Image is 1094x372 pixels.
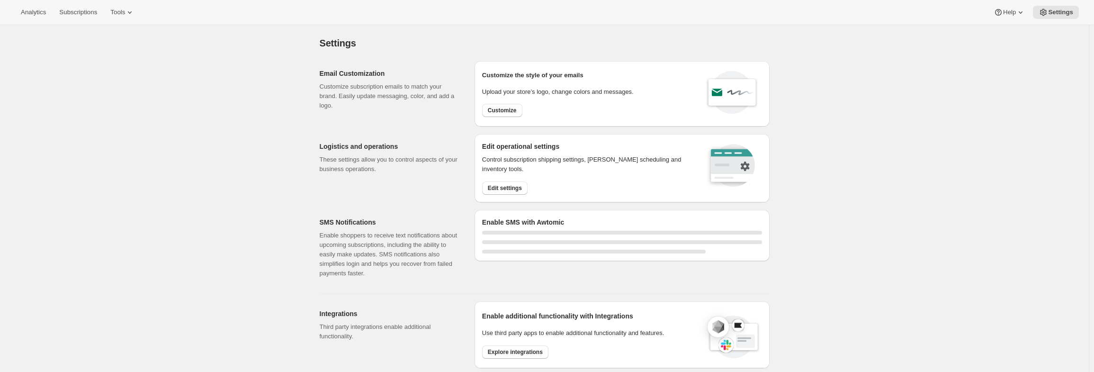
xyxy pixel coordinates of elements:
[482,311,698,321] h2: Enable additional functionality with Integrations
[482,155,694,174] p: Control subscription shipping settings, [PERSON_NAME] scheduling and inventory tools.
[320,155,459,174] p: These settings allow you to control aspects of your business operations.
[21,9,46,16] span: Analytics
[988,6,1031,19] button: Help
[482,104,522,117] button: Customize
[105,6,140,19] button: Tools
[482,181,528,195] button: Edit settings
[1003,9,1016,16] span: Help
[482,345,548,359] button: Explore integrations
[320,38,356,48] span: Settings
[320,142,459,151] h2: Logistics and operations
[488,107,517,114] span: Customize
[488,348,543,356] span: Explore integrations
[1048,9,1073,16] span: Settings
[320,322,459,341] p: Third party integrations enable additional functionality.
[482,71,583,80] p: Customize the style of your emails
[488,184,522,192] span: Edit settings
[1033,6,1079,19] button: Settings
[320,231,459,278] p: Enable shoppers to receive text notifications about upcoming subscriptions, including the ability...
[482,328,698,338] p: Use third party apps to enable additional functionality and features.
[482,142,694,151] h2: Edit operational settings
[482,218,762,227] h2: Enable SMS with Awtomic
[15,6,52,19] button: Analytics
[320,69,459,78] h2: Email Customization
[59,9,97,16] span: Subscriptions
[482,87,634,97] p: Upload your store’s logo, change colors and messages.
[320,309,459,318] h2: Integrations
[110,9,125,16] span: Tools
[54,6,103,19] button: Subscriptions
[320,82,459,110] p: Customize subscription emails to match your brand. Easily update messaging, color, and add a logo.
[320,218,459,227] h2: SMS Notifications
